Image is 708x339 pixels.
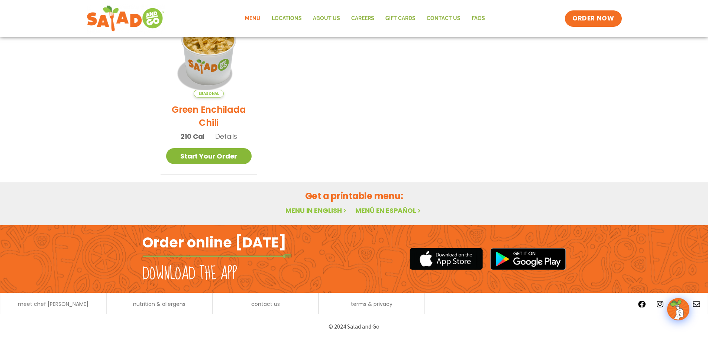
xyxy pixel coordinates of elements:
[490,248,566,270] img: google_play
[215,132,237,141] span: Details
[466,10,491,27] a: FAQs
[380,10,421,27] a: GIFT CARDS
[239,10,491,27] nav: Menu
[346,10,380,27] a: Careers
[266,10,307,27] a: Locations
[142,263,237,284] h2: Download the app
[285,206,348,215] a: Menu in English
[572,14,614,23] span: ORDER NOW
[146,322,562,332] p: © 2024 Salad and Go
[166,12,252,97] img: Product photo for Green Enchilada Chili
[18,301,88,307] a: meet chef [PERSON_NAME]
[410,247,483,271] img: appstore
[565,10,621,27] a: ORDER NOW
[421,10,466,27] a: Contact Us
[133,301,185,307] a: nutrition & allergens
[251,301,280,307] a: contact us
[166,103,252,129] h2: Green Enchilada Chili
[355,206,422,215] a: Menú en español
[194,90,224,97] span: Seasonal
[181,131,205,141] span: 210 Cal
[307,10,346,27] a: About Us
[239,10,266,27] a: Menu
[351,301,392,307] a: terms & privacy
[161,189,548,202] h2: Get a printable menu:
[87,4,165,33] img: new-SAG-logo-768×292
[142,254,291,258] img: fork
[142,233,286,252] h2: Order online [DATE]
[166,148,252,164] a: Start Your Order
[668,299,689,320] img: wpChatIcon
